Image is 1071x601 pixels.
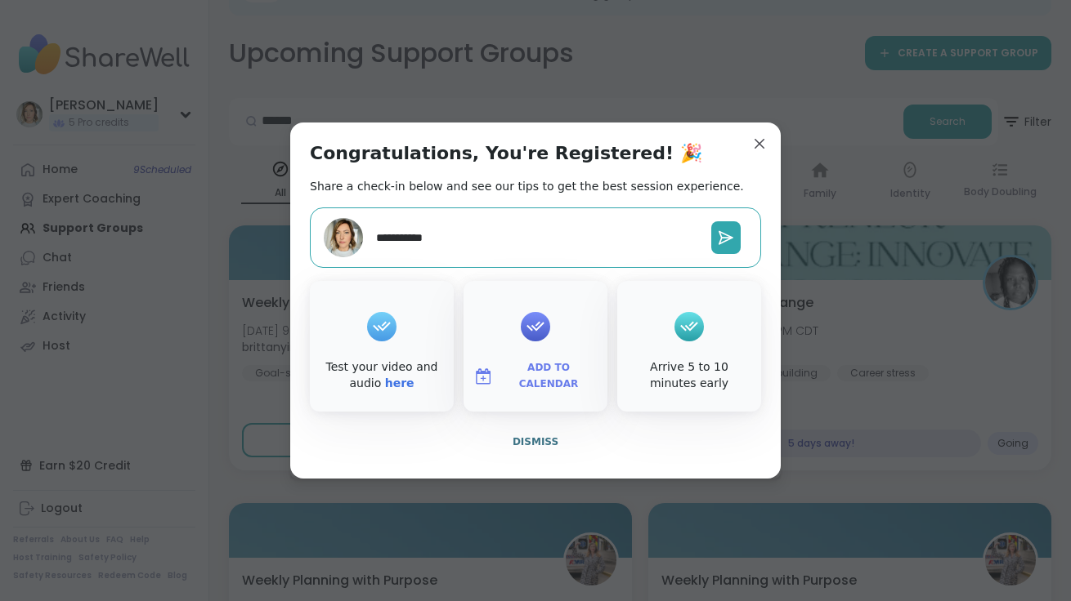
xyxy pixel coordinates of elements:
[310,178,744,194] h2: Share a check-in below and see our tips to get the best session experience.
[621,359,758,391] div: Arrive 5 to 10 minutes early
[324,218,363,257] img: Charlie_Lovewitch
[473,367,493,386] img: ShareWell Logomark
[310,425,761,459] button: Dismiss
[313,359,450,391] div: Test your video and audio
[500,360,598,392] span: Add to Calendar
[385,376,415,390] a: here
[310,142,702,165] h1: Congratulations, You're Registered! 🎉
[467,359,604,394] button: Add to Calendar
[513,436,558,447] span: Dismiss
